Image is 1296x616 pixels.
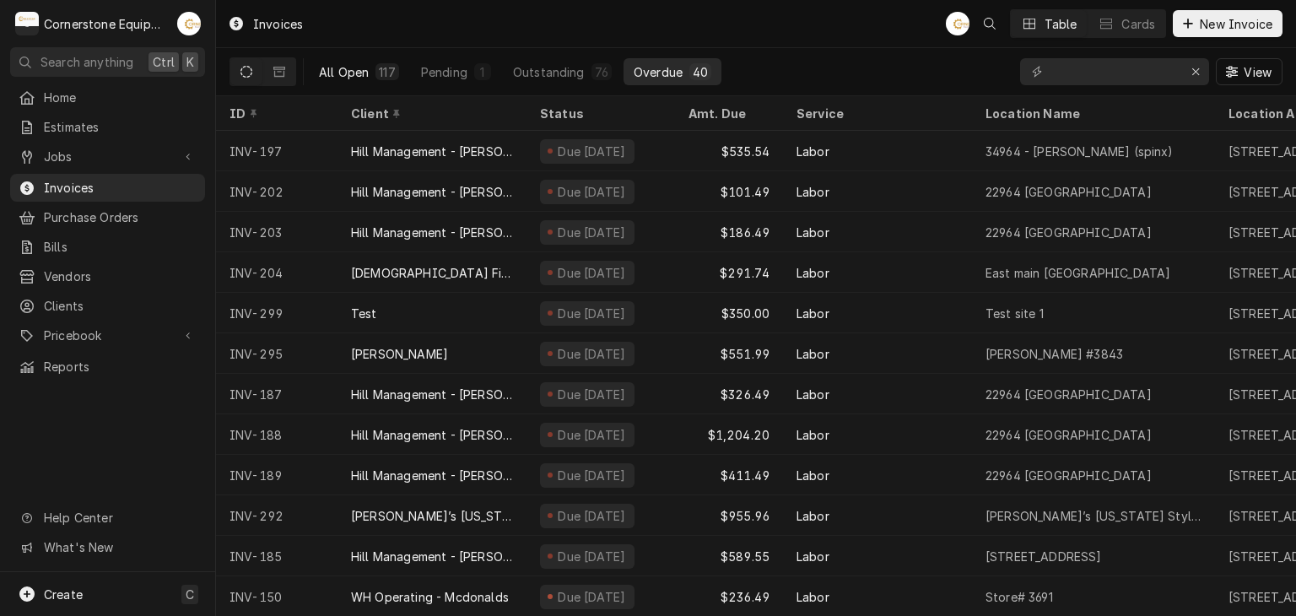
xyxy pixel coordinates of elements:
[351,183,513,201] div: Hill Management - [PERSON_NAME]
[985,143,1174,160] div: 34964 - [PERSON_NAME] (spinx)
[796,183,829,201] div: Labor
[946,12,969,35] div: Andrew Buigues's Avatar
[796,143,829,160] div: Labor
[985,507,1201,525] div: [PERSON_NAME]’s [US_STATE] Style Pizza
[216,171,337,212] div: INV-202
[351,548,513,565] div: Hill Management - [PERSON_NAME]
[796,588,829,606] div: Labor
[10,233,205,261] a: Bills
[10,174,205,202] a: Invoices
[1045,15,1077,33] div: Table
[216,455,337,495] div: INV-189
[556,224,628,241] div: Due [DATE]
[796,345,829,363] div: Labor
[351,386,513,403] div: Hill Management - [PERSON_NAME]
[351,467,513,484] div: Hill Management - [PERSON_NAME]
[10,203,205,231] a: Purchase Orders
[177,12,201,35] div: AB
[796,507,829,525] div: Labor
[796,426,829,444] div: Labor
[351,426,513,444] div: Hill Management - [PERSON_NAME]
[675,495,783,536] div: $955.96
[513,63,585,81] div: Outstanding
[216,536,337,576] div: INV-185
[675,171,783,212] div: $101.49
[556,386,628,403] div: Due [DATE]
[216,495,337,536] div: INV-292
[634,63,683,81] div: Overdue
[946,12,969,35] div: AB
[688,105,766,122] div: Amt. Due
[796,386,829,403] div: Labor
[985,183,1152,201] div: 22964 [GEOGRAPHIC_DATA]
[675,212,783,252] div: $186.49
[10,84,205,111] a: Home
[675,414,783,455] div: $1,204.20
[675,131,783,171] div: $535.54
[540,105,658,122] div: Status
[15,12,39,35] div: C
[985,426,1152,444] div: 22964 [GEOGRAPHIC_DATA]
[556,305,628,322] div: Due [DATE]
[216,212,337,252] div: INV-203
[1216,58,1282,85] button: View
[556,183,628,201] div: Due [DATE]
[216,374,337,414] div: INV-187
[675,333,783,374] div: $551.99
[1240,63,1275,81] span: View
[351,224,513,241] div: Hill Management - [PERSON_NAME]
[351,264,513,282] div: [DEMOGRAPHIC_DATA] Fil A
[10,322,205,349] a: Go to Pricebook
[478,63,488,81] div: 1
[44,587,83,602] span: Create
[10,113,205,141] a: Estimates
[44,89,197,106] span: Home
[693,63,708,81] div: 40
[10,504,205,532] a: Go to Help Center
[44,509,195,527] span: Help Center
[421,63,467,81] div: Pending
[556,264,628,282] div: Due [DATE]
[796,264,829,282] div: Labor
[44,148,171,165] span: Jobs
[44,238,197,256] span: Bills
[216,414,337,455] div: INV-188
[985,264,1170,282] div: East main [GEOGRAPHIC_DATA]
[186,586,194,603] span: C
[40,53,133,71] span: Search anything
[556,426,628,444] div: Due [DATE]
[15,12,39,35] div: Cornerstone Equipment Repair, LLC's Avatar
[985,548,1102,565] div: [STREET_ADDRESS]
[985,305,1044,322] div: Test site 1
[985,224,1152,241] div: 22964 [GEOGRAPHIC_DATA]
[153,53,175,71] span: Ctrl
[44,179,197,197] span: Invoices
[675,536,783,576] div: $589.55
[319,63,369,81] div: All Open
[351,345,448,363] div: [PERSON_NAME]
[985,345,1123,363] div: [PERSON_NAME] #3843
[44,538,195,556] span: What's New
[985,386,1152,403] div: 22964 [GEOGRAPHIC_DATA]
[595,63,608,81] div: 76
[44,297,197,315] span: Clients
[351,305,377,322] div: Test
[796,224,829,241] div: Labor
[186,53,194,71] span: K
[675,374,783,414] div: $326.49
[351,507,513,525] div: [PERSON_NAME]’s [US_STATE] Style Pizza
[10,292,205,320] a: Clients
[1196,15,1276,33] span: New Invoice
[675,455,783,495] div: $411.49
[1050,58,1177,85] input: Keyword search
[216,293,337,333] div: INV-299
[796,548,829,565] div: Labor
[10,143,205,170] a: Go to Jobs
[10,353,205,381] a: Reports
[229,105,321,122] div: ID
[796,105,955,122] div: Service
[976,10,1003,37] button: Open search
[44,208,197,226] span: Purchase Orders
[1121,15,1155,33] div: Cards
[216,131,337,171] div: INV-197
